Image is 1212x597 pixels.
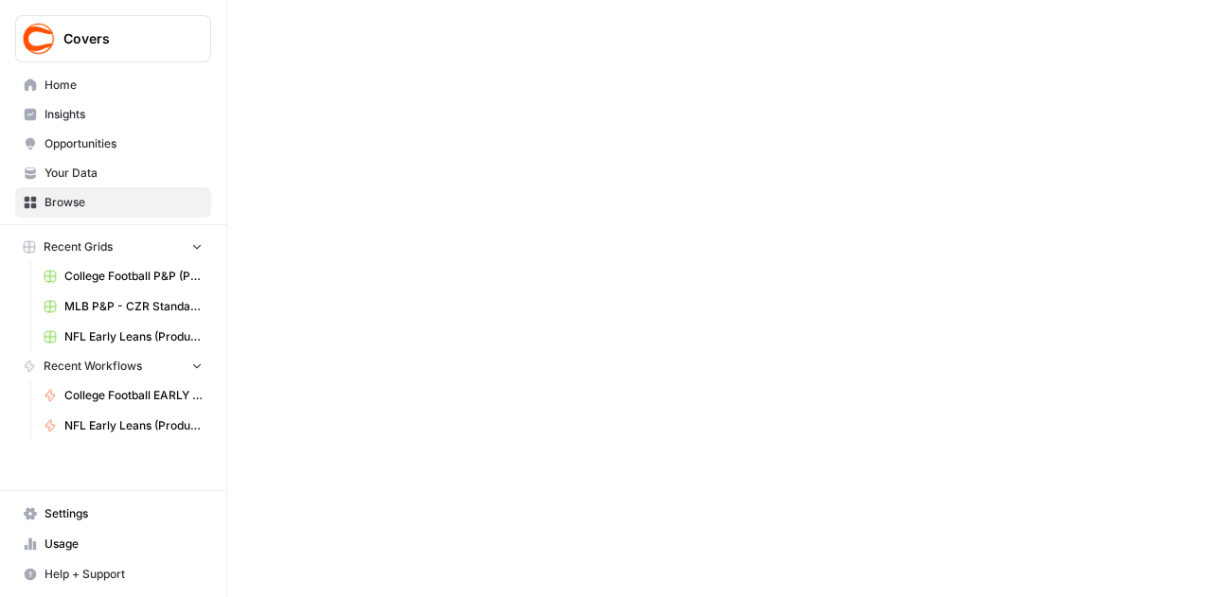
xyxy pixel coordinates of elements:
span: Recent Grids [44,238,113,255]
a: Browse [15,187,211,218]
span: Browse [45,194,203,211]
span: Home [45,77,203,94]
a: Opportunities [15,129,211,159]
span: Usage [45,536,203,553]
span: Your Data [45,165,203,182]
span: NFL Early Leans (Production) [64,417,203,434]
a: MLB P&P - CZR Standard (Production) Grid [35,291,211,322]
button: Recent Workflows [15,352,211,380]
a: Usage [15,529,211,559]
span: MLB P&P - CZR Standard (Production) Grid [64,298,203,315]
img: Covers Logo [22,22,56,56]
button: Help + Support [15,559,211,589]
span: NFL Early Leans (Production) Grid [64,328,203,345]
a: Settings [15,499,211,529]
button: Recent Grids [15,233,211,261]
button: Workspace: Covers [15,15,211,62]
a: College Football EARLY LEANS (Production) [35,380,211,411]
a: NFL Early Leans (Production) [35,411,211,441]
span: College Football P&P (Production) Grid [64,268,203,285]
span: College Football EARLY LEANS (Production) [64,387,203,404]
span: Insights [45,106,203,123]
span: Settings [45,505,203,522]
span: Recent Workflows [44,358,142,375]
a: Insights [15,99,211,130]
span: Help + Support [45,566,203,583]
a: College Football P&P (Production) Grid [35,261,211,291]
a: Home [15,70,211,100]
a: NFL Early Leans (Production) Grid [35,322,211,352]
a: Your Data [15,158,211,188]
span: Opportunities [45,135,203,152]
span: Covers [63,29,178,48]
